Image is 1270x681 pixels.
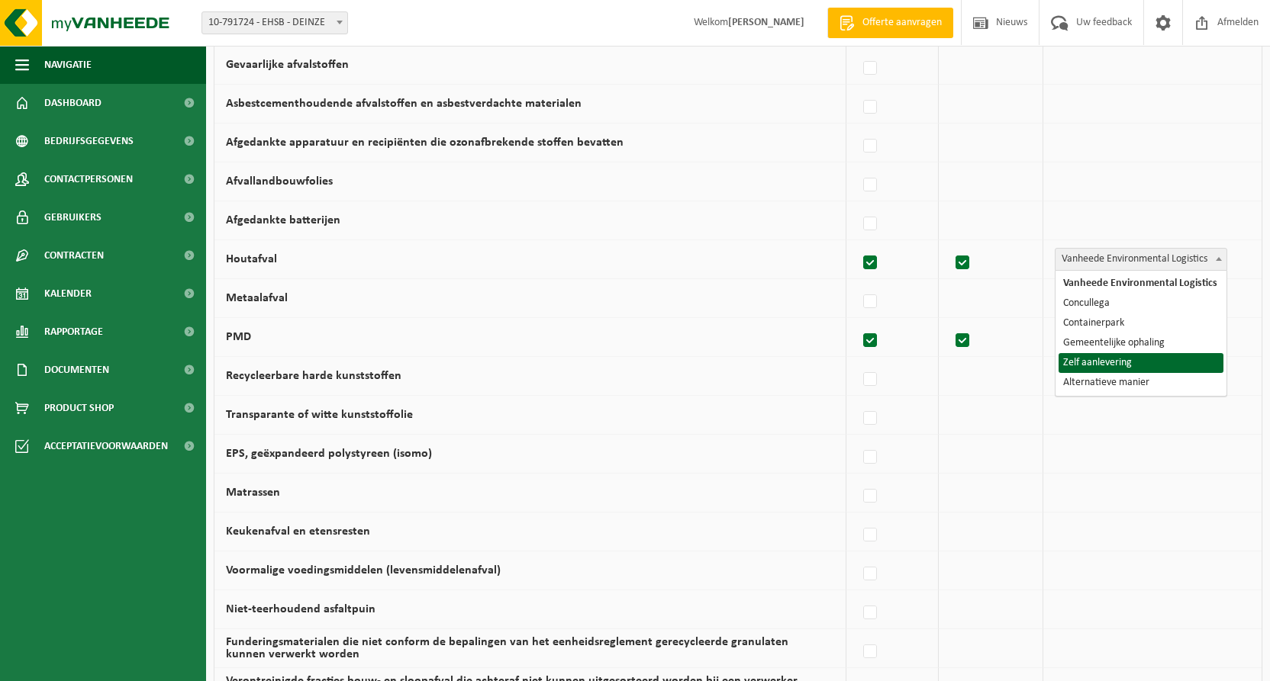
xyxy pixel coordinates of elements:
[226,292,288,304] label: Metaalafval
[226,564,501,577] label: Voormalige voedingsmiddelen (levensmiddelenafval)
[226,331,251,343] label: PMD
[44,236,104,275] span: Contracten
[201,11,348,34] span: 10-791724 - EHSB - DEINZE
[226,59,349,71] label: Gevaarlijke afvalstoffen
[226,137,624,149] label: Afgedankte apparatuur en recipiënten die ozonafbrekende stoffen bevatten
[1059,373,1223,393] li: Alternatieve manier
[859,15,946,31] span: Offerte aanvragen
[226,175,333,188] label: Afvallandbouwfolies
[226,253,277,265] label: Houtafval
[1055,248,1227,271] span: Vanheede Environmental Logistics
[202,12,347,34] span: 10-791724 - EHSB - DEINZE
[44,122,134,160] span: Bedrijfsgegevens
[728,17,804,28] strong: [PERSON_NAME]
[44,198,102,236] span: Gebruikers
[226,409,413,421] label: Transparante of witte kunststoffolie
[226,487,280,499] label: Matrassen
[1056,249,1226,270] span: Vanheede Environmental Logistics
[44,313,103,351] span: Rapportage
[827,8,953,38] a: Offerte aanvragen
[1059,313,1223,333] li: Containerpark
[44,84,102,122] span: Dashboard
[44,351,109,389] span: Documenten
[226,98,582,110] label: Asbestcementhoudende afvalstoffen en asbestverdachte materialen
[226,448,432,460] label: EPS, geëxpandeerd polystyreen (isomo)
[44,427,168,465] span: Acceptatievoorwaarden
[44,46,92,84] span: Navigatie
[44,389,114,427] span: Product Shop
[226,525,370,538] label: Keukenafval en etensresten
[226,370,401,382] label: Recycleerbare harde kunststoffen
[44,275,92,313] span: Kalender
[44,160,133,198] span: Contactpersonen
[226,603,376,615] label: Niet-teerhoudend asfaltpuin
[226,636,788,660] label: Funderingsmaterialen die niet conform de bepalingen van het eenheidsreglement gerecycleerde granu...
[226,214,340,226] label: Afgedankte batterijen
[1059,294,1223,313] li: Concullega
[1059,353,1223,373] li: Zelf aanlevering
[1059,274,1223,294] li: Vanheede Environmental Logistics
[1059,333,1223,353] li: Gemeentelijke ophaling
